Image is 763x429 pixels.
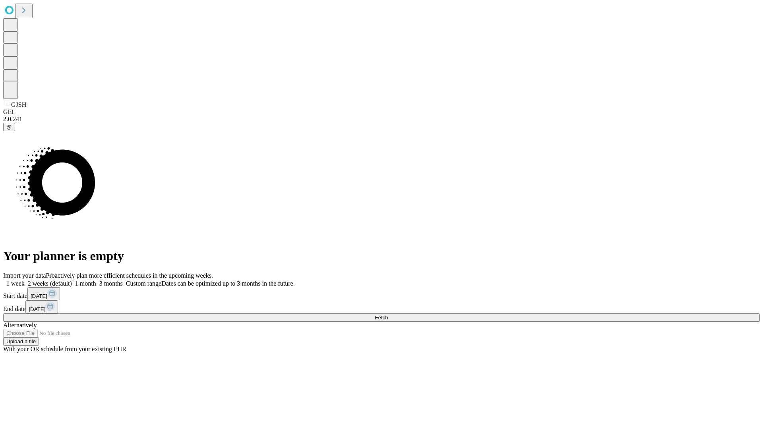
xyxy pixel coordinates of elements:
span: [DATE] [29,306,45,312]
span: Dates can be optimized up to 3 months in the future. [161,280,294,287]
div: Start date [3,287,760,300]
h1: Your planner is empty [3,249,760,263]
span: 1 week [6,280,25,287]
span: 3 months [99,280,123,287]
span: With your OR schedule from your existing EHR [3,346,126,352]
span: Custom range [126,280,161,287]
span: Import your data [3,272,46,279]
div: End date [3,300,760,313]
span: 1 month [75,280,96,287]
span: GJSH [11,101,26,108]
span: Fetch [375,315,388,321]
span: [DATE] [31,293,47,299]
div: 2.0.241 [3,116,760,123]
button: [DATE] [27,287,60,300]
button: Fetch [3,313,760,322]
span: Proactively plan more efficient schedules in the upcoming weeks. [46,272,213,279]
span: Alternatively [3,322,37,329]
button: [DATE] [25,300,58,313]
span: 2 weeks (default) [28,280,72,287]
button: @ [3,123,15,131]
span: @ [6,124,12,130]
button: Upload a file [3,337,39,346]
div: GEI [3,108,760,116]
